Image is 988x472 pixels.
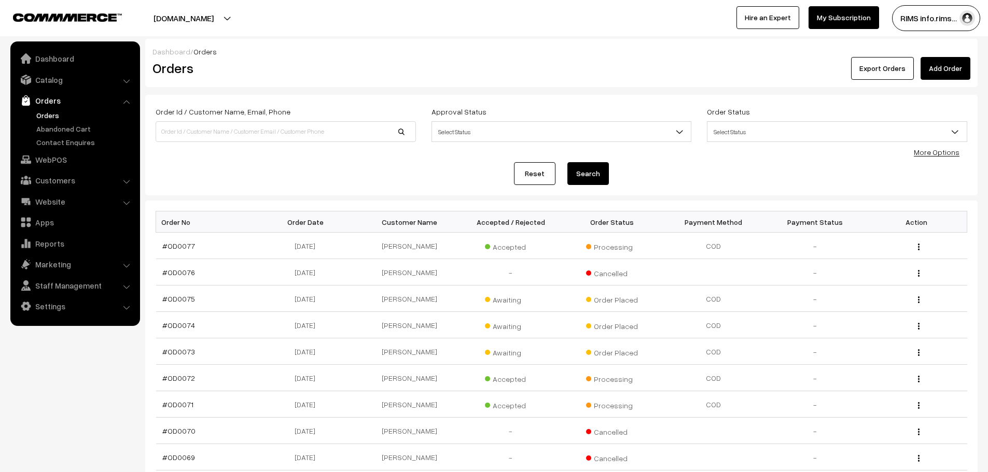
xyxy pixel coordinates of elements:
[13,10,104,23] a: COMMMERCE
[707,121,967,142] span: Select Status
[959,10,975,26] img: user
[485,397,537,411] span: Accepted
[586,450,638,464] span: Cancelled
[809,6,879,29] a: My Subscription
[460,444,562,470] td: -
[257,391,359,418] td: [DATE]
[764,444,866,470] td: -
[918,402,920,409] img: Menu
[432,121,692,142] span: Select Status
[359,312,461,338] td: [PERSON_NAME]
[663,312,764,338] td: COD
[485,345,537,358] span: Awaiting
[13,91,136,110] a: Orders
[851,57,914,80] button: Export Orders
[485,239,537,252] span: Accepted
[432,123,691,141] span: Select Status
[764,338,866,365] td: -
[432,106,486,117] label: Approval Status
[567,162,609,185] button: Search
[359,233,461,259] td: [PERSON_NAME]
[707,106,750,117] label: Order Status
[359,211,461,233] th: Customer Name
[921,57,970,80] a: Add Order
[13,234,136,253] a: Reports
[359,365,461,391] td: [PERSON_NAME]
[359,338,461,365] td: [PERSON_NAME]
[152,47,190,56] a: Dashboard
[586,397,638,411] span: Processing
[764,233,866,259] td: -
[764,391,866,418] td: -
[918,428,920,435] img: Menu
[663,391,764,418] td: COD
[117,5,250,31] button: [DOMAIN_NAME]
[586,371,638,384] span: Processing
[34,137,136,148] a: Contact Enquires
[13,150,136,169] a: WebPOS
[162,426,196,435] a: #OD0070
[152,60,415,76] h2: Orders
[586,239,638,252] span: Processing
[13,171,136,190] a: Customers
[914,148,959,156] a: More Options
[918,296,920,303] img: Menu
[156,106,290,117] label: Order Id / Customer Name, Email, Phone
[586,424,638,437] span: Cancelled
[13,213,136,232] a: Apps
[162,268,195,277] a: #OD0076
[663,285,764,312] td: COD
[13,276,136,295] a: Staff Management
[918,244,920,250] img: Menu
[485,371,537,384] span: Accepted
[193,47,217,56] span: Orders
[257,338,359,365] td: [DATE]
[162,400,193,409] a: #OD0071
[359,418,461,444] td: [PERSON_NAME]
[257,211,359,233] th: Order Date
[359,391,461,418] td: [PERSON_NAME]
[764,365,866,391] td: -
[764,259,866,285] td: -
[460,259,562,285] td: -
[156,211,258,233] th: Order No
[152,46,970,57] div: /
[892,5,980,31] button: RIMS info.rims…
[156,121,416,142] input: Order Id / Customer Name / Customer Email / Customer Phone
[764,312,866,338] td: -
[257,233,359,259] td: [DATE]
[13,297,136,316] a: Settings
[764,418,866,444] td: -
[514,162,555,185] a: Reset
[162,453,195,462] a: #OD0069
[663,211,764,233] th: Payment Method
[359,259,461,285] td: [PERSON_NAME]
[359,444,461,470] td: [PERSON_NAME]
[359,285,461,312] td: [PERSON_NAME]
[918,349,920,356] img: Menu
[34,110,136,121] a: Orders
[586,292,638,305] span: Order Placed
[663,233,764,259] td: COD
[866,211,967,233] th: Action
[162,321,195,330] a: #OD0074
[485,318,537,332] span: Awaiting
[918,270,920,277] img: Menu
[586,265,638,279] span: Cancelled
[460,211,562,233] th: Accepted / Rejected
[918,323,920,330] img: Menu
[736,6,799,29] a: Hire an Expert
[162,294,195,303] a: #OD0075
[460,418,562,444] td: -
[162,347,195,356] a: #OD0073
[586,345,638,358] span: Order Placed
[257,285,359,312] td: [DATE]
[918,376,920,382] img: Menu
[764,211,866,233] th: Payment Status
[707,123,967,141] span: Select Status
[257,312,359,338] td: [DATE]
[257,418,359,444] td: [DATE]
[162,241,195,250] a: #OD0077
[485,292,537,305] span: Awaiting
[257,259,359,285] td: [DATE]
